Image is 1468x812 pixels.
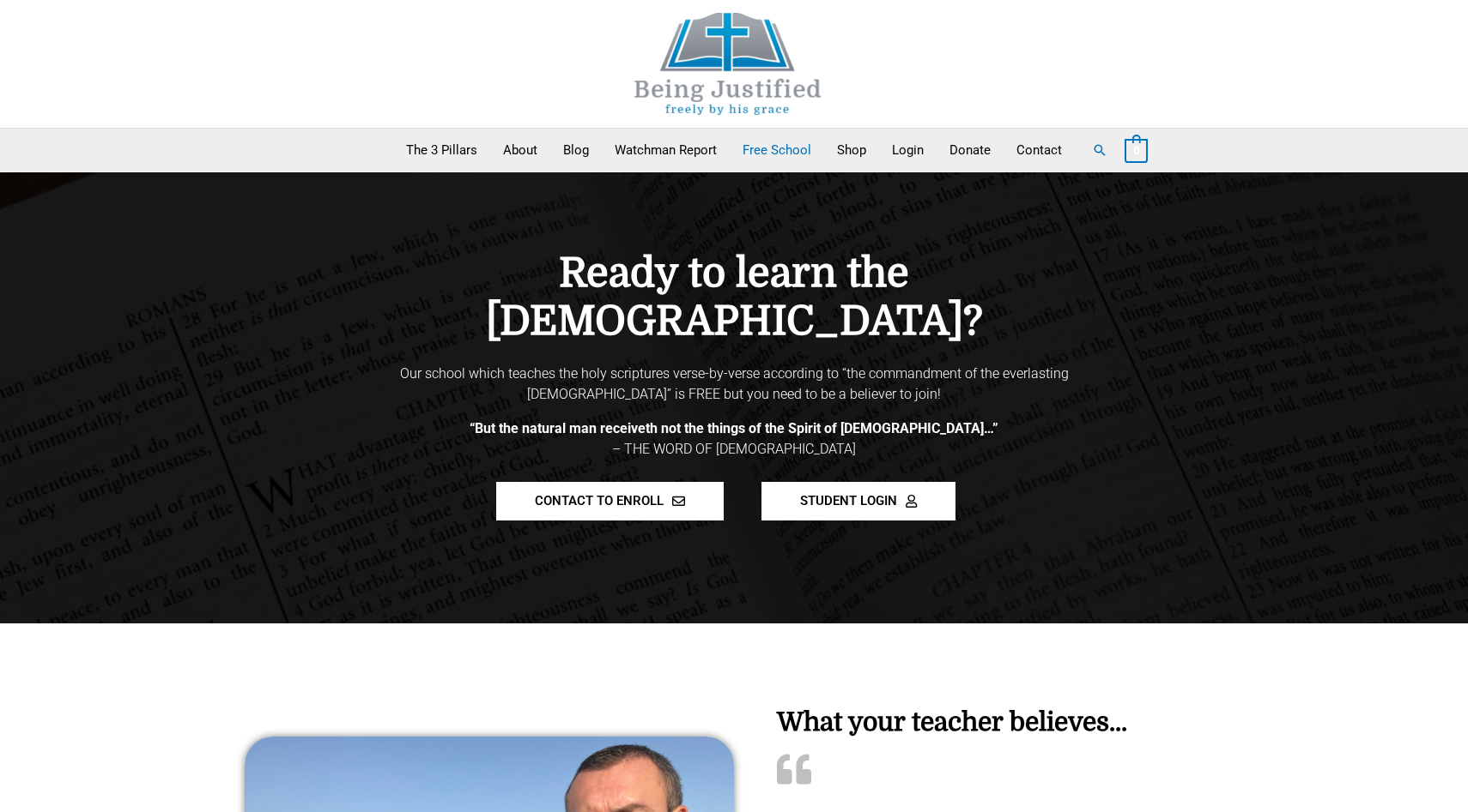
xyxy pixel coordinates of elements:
[1133,144,1139,157] span: 0
[824,129,879,171] a: Shop
[1125,142,1148,158] a: View Shopping Cart, empty
[535,495,664,508] span: CONTACT TO ENROLL
[470,420,998,436] b: “But the natural man receiveth not the things of the Spirit of [DEMOGRAPHIC_DATA]…”
[800,495,897,508] span: STUDENT LOGIN
[777,709,1223,735] h2: What your teacher believes...
[937,129,1004,171] a: Donate
[879,129,937,171] a: Login
[490,129,550,171] a: About
[393,129,490,171] a: The 3 Pillars
[393,129,1075,171] nav: Primary Site Navigation
[496,482,724,520] a: CONTACT TO ENROLL
[1092,142,1107,158] a: Search button
[761,482,955,520] a: STUDENT LOGIN
[373,364,1095,405] p: Our school which teaches the holy scriptures verse-by-verse according to “the commandment of the ...
[550,129,602,171] a: Blog
[373,250,1095,346] h4: Ready to learn the [DEMOGRAPHIC_DATA]?
[730,129,824,171] a: Free School
[599,13,857,115] img: Being Justified
[612,441,856,457] span: – THE WORD OF [DEMOGRAPHIC_DATA]
[1004,129,1075,171] a: Contact
[602,129,730,171] a: Watchman Report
